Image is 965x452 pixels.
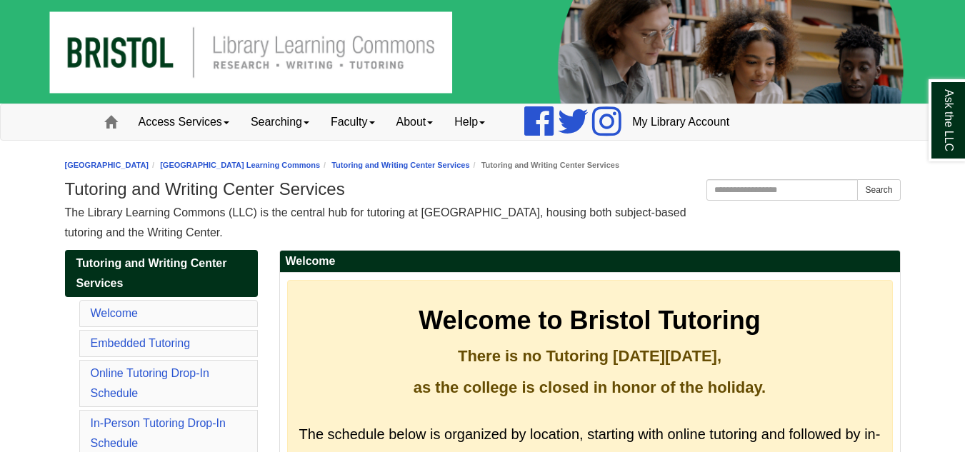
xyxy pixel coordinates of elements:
a: Help [444,104,496,140]
a: [GEOGRAPHIC_DATA] Learning Commons [160,161,320,169]
li: Tutoring and Writing Center Services [470,159,619,172]
a: Online Tutoring Drop-In Schedule [91,367,209,399]
a: Faculty [320,104,386,140]
a: Tutoring and Writing Center Services [65,250,258,297]
button: Search [857,179,900,201]
a: Welcome [91,307,138,319]
nav: breadcrumb [65,159,901,172]
a: In-Person Tutoring Drop-In Schedule [91,417,226,449]
span: Tutoring and Writing Center Services [76,257,227,289]
h2: Welcome [280,251,900,273]
strong: There is no Tutoring [DATE][DATE], [458,347,721,365]
strong: as the college is closed in honor of the holiday. [414,378,766,396]
a: Embedded Tutoring [91,337,191,349]
a: [GEOGRAPHIC_DATA] [65,161,149,169]
strong: Welcome to Bristol Tutoring [419,306,761,335]
a: Tutoring and Writing Center Services [331,161,469,169]
a: My Library Account [621,104,740,140]
a: Searching [240,104,320,140]
a: About [386,104,444,140]
a: Access Services [128,104,240,140]
span: The Library Learning Commons (LLC) is the central hub for tutoring at [GEOGRAPHIC_DATA], housing ... [65,206,686,238]
h1: Tutoring and Writing Center Services [65,179,901,199]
